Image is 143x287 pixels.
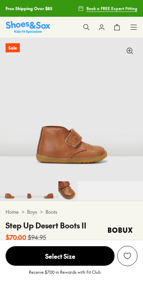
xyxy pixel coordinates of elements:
a: Shoes & Sox [6,21,50,33]
p: Receive $7.00 in Rewards with Fit Club [29,269,101,281]
s: $94.95 [28,233,46,242]
p: Sale [6,43,20,53]
h4: Step Up Desert Boots II [6,220,86,231]
a: Boots [45,208,57,216]
img: Vendor logo [104,220,137,241]
span: Select Size [6,246,115,266]
a: Book a FREE Expert Fitting [78,2,137,15]
b: $70.00 [6,233,26,242]
img: 8_1 [58,181,78,201]
img: 6_1 [19,181,39,201]
div: > > [6,208,137,216]
img: SNS_Logo_Responsive.svg [6,21,50,33]
img: 7_1 [39,181,58,201]
button: Add to Wishlist [117,246,137,266]
button: Select Size [6,246,115,266]
a: Boys [27,208,37,216]
a: Home [6,208,19,216]
span: Book a FREE Expert Fitting [86,5,137,12]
